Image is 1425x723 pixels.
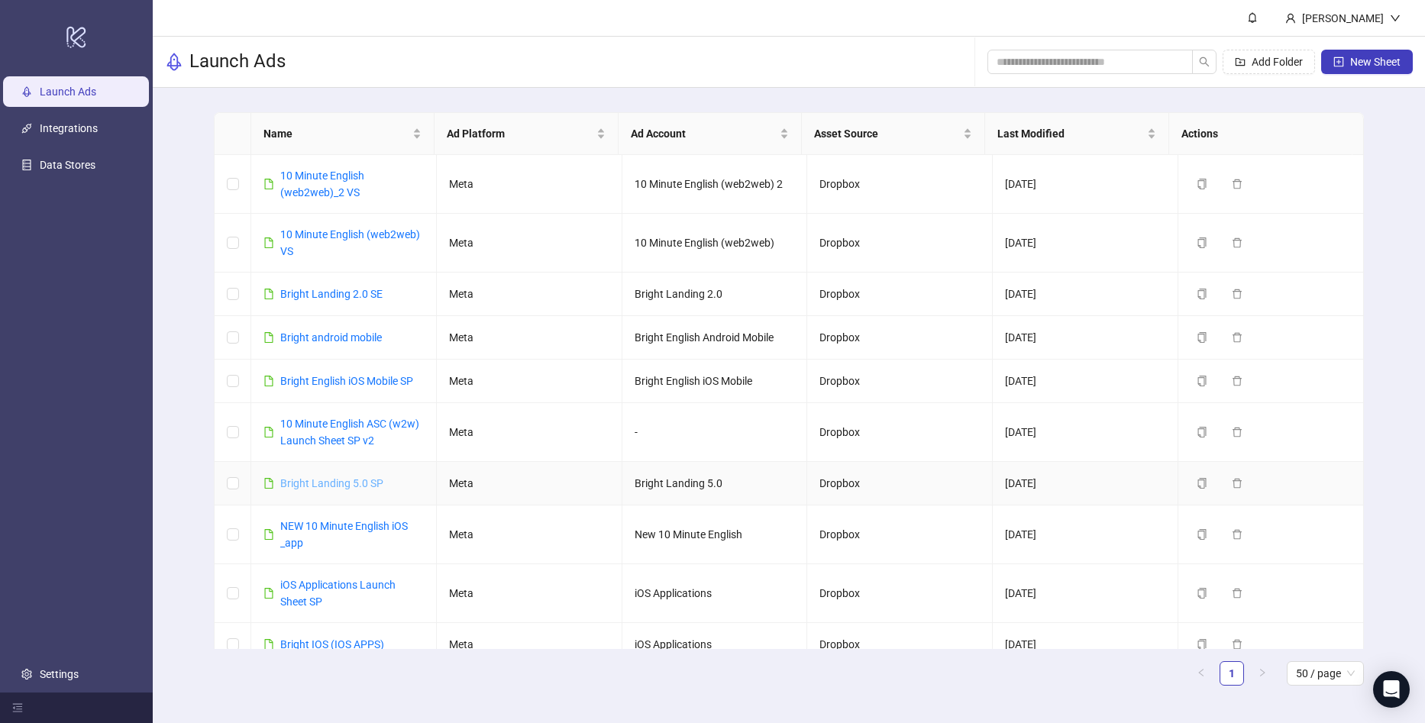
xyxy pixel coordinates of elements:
li: Next Page [1250,661,1275,686]
a: 10 Minute English ASC (w2w) Launch Sheet SP v2 [280,418,419,447]
span: Name [263,125,409,142]
span: down [1390,13,1401,24]
span: file [263,289,274,299]
span: delete [1232,427,1242,437]
td: Dropbox [807,155,993,214]
td: [DATE] [993,214,1178,273]
a: Data Stores [40,159,95,171]
td: Dropbox [807,403,993,462]
span: bell [1247,12,1258,23]
span: file [263,237,274,248]
a: Bright IOS (IOS APPS) [280,638,384,650]
td: Bright English Android Mobile [622,316,808,360]
a: Settings [40,668,79,680]
span: copy [1197,529,1207,540]
td: [DATE] [993,316,1178,360]
td: Meta [437,403,622,462]
td: [DATE] [993,360,1178,403]
span: delete [1232,289,1242,299]
td: [DATE] [993,155,1178,214]
td: Dropbox [807,462,993,505]
a: 10 Minute English (web2web)_2 VS [280,169,364,199]
span: copy [1197,376,1207,386]
a: iOS Applications Launch Sheet SP [280,579,396,608]
td: iOS Applications [622,564,808,623]
span: delete [1232,332,1242,343]
th: Actions [1169,113,1352,155]
span: user [1285,13,1296,24]
span: menu-fold [12,702,23,713]
div: [PERSON_NAME] [1296,10,1390,27]
span: 50 / page [1296,662,1355,685]
td: Meta [437,505,622,564]
span: delete [1232,237,1242,248]
span: delete [1232,179,1242,189]
span: left [1197,668,1206,677]
span: delete [1232,639,1242,650]
div: Open Intercom Messenger [1373,671,1410,708]
td: iOS Applications [622,623,808,667]
span: file [263,478,274,489]
span: delete [1232,376,1242,386]
td: Meta [437,623,622,667]
a: Bright Landing 2.0 SE [280,288,383,300]
span: file [263,639,274,650]
span: plus-square [1333,56,1344,67]
td: Dropbox [807,564,993,623]
td: Bright Landing 2.0 [622,273,808,316]
th: Ad Platform [435,113,618,155]
td: New 10 Minute English [622,505,808,564]
span: Last Modified [997,125,1143,142]
th: Last Modified [985,113,1168,155]
td: Dropbox [807,316,993,360]
span: copy [1197,237,1207,248]
span: Add Folder [1252,56,1303,68]
span: copy [1197,478,1207,489]
td: Dropbox [807,505,993,564]
span: copy [1197,427,1207,437]
span: copy [1197,179,1207,189]
td: [DATE] [993,462,1178,505]
span: right [1258,668,1267,677]
span: Ad Platform [447,125,593,142]
td: [DATE] [993,505,1178,564]
span: delete [1232,588,1242,599]
div: Page Size [1287,661,1364,686]
span: rocket [165,53,183,71]
td: Meta [437,564,622,623]
th: Asset Source [802,113,985,155]
a: 10 Minute English (web2web) VS [280,228,420,257]
a: Bright android mobile [280,331,382,344]
td: [DATE] [993,564,1178,623]
td: Bright English iOS Mobile [622,360,808,403]
h3: Launch Ads [189,50,286,74]
th: Ad Account [619,113,802,155]
span: copy [1197,332,1207,343]
td: Meta [437,462,622,505]
span: file [263,529,274,540]
td: Meta [437,214,622,273]
th: Name [251,113,435,155]
span: copy [1197,588,1207,599]
span: delete [1232,478,1242,489]
span: Asset Source [814,125,960,142]
a: Launch Ads [40,86,96,98]
a: NEW 10 Minute English iOS _app [280,520,408,549]
td: [DATE] [993,403,1178,462]
td: 10 Minute English (web2web) [622,214,808,273]
span: file [263,376,274,386]
button: left [1189,661,1213,686]
button: right [1250,661,1275,686]
td: Meta [437,273,622,316]
span: copy [1197,639,1207,650]
span: copy [1197,289,1207,299]
span: file [263,427,274,437]
td: Dropbox [807,360,993,403]
td: [DATE] [993,273,1178,316]
a: Bright English iOS Mobile SP [280,375,413,387]
td: 10 Minute English (web2web) 2 [622,155,808,214]
td: Meta [437,360,622,403]
button: New Sheet [1321,50,1413,74]
span: New Sheet [1350,56,1401,68]
span: delete [1232,529,1242,540]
